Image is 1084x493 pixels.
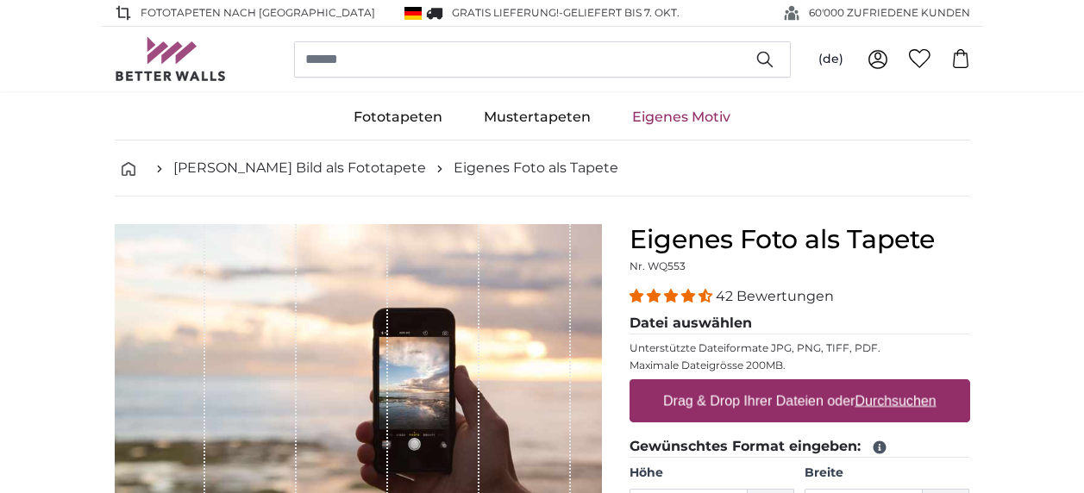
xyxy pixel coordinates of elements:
a: [PERSON_NAME] Bild als Fototapete [173,158,426,178]
p: Unterstützte Dateiformate JPG, PNG, TIFF, PDF. [630,341,970,355]
nav: breadcrumbs [115,140,970,197]
legend: Gewünschtes Format eingeben: [630,436,970,458]
span: GRATIS Lieferung! [452,6,559,19]
button: (de) [805,44,857,75]
span: - [559,6,680,19]
a: Mustertapeten [463,95,611,140]
p: Maximale Dateigrösse 200MB. [630,359,970,372]
a: Eigenes Motiv [611,95,751,140]
legend: Datei auswählen [630,313,970,334]
img: Betterwalls [115,37,227,81]
label: Höhe [630,465,794,482]
span: Nr. WQ553 [630,259,686,272]
a: Fototapeten [333,95,463,140]
h1: Eigenes Foto als Tapete [630,224,970,255]
u: Durchsuchen [855,393,936,408]
label: Breite [805,465,969,482]
span: Fototapeten nach [GEOGRAPHIC_DATA] [141,5,375,21]
span: Geliefert bis 7. Okt. [563,6,680,19]
span: 4.38 stars [630,288,716,304]
a: Eigenes Foto als Tapete [454,158,618,178]
img: Deutschland [404,7,422,20]
span: 42 Bewertungen [716,288,834,304]
span: 60'000 ZUFRIEDENE KUNDEN [809,5,970,21]
label: Drag & Drop Ihrer Dateien oder [656,384,943,418]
